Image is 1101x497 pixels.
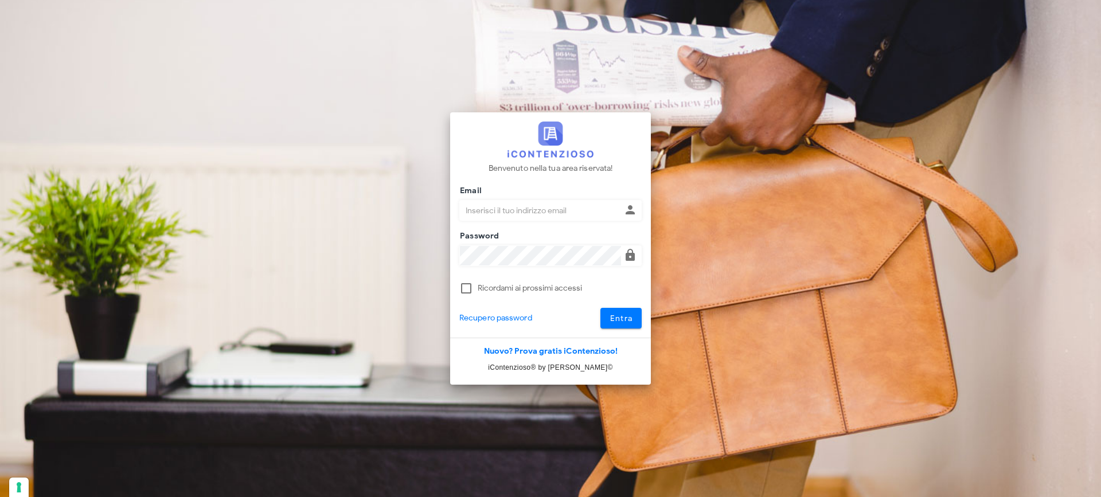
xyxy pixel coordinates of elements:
a: Recupero password [459,312,532,324]
a: Nuovo? Prova gratis iContenzioso! [484,346,618,356]
label: Ricordami ai prossimi accessi [478,283,642,294]
input: Inserisci il tuo indirizzo email [460,201,621,220]
p: Benvenuto nella tua area riservata! [489,162,613,175]
p: iContenzioso® by [PERSON_NAME]© [450,362,651,373]
button: Entra [600,308,642,328]
button: Le tue preferenze relative al consenso per le tecnologie di tracciamento [9,478,29,497]
label: Email [456,185,482,197]
span: Entra [610,314,633,323]
label: Password [456,230,499,242]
